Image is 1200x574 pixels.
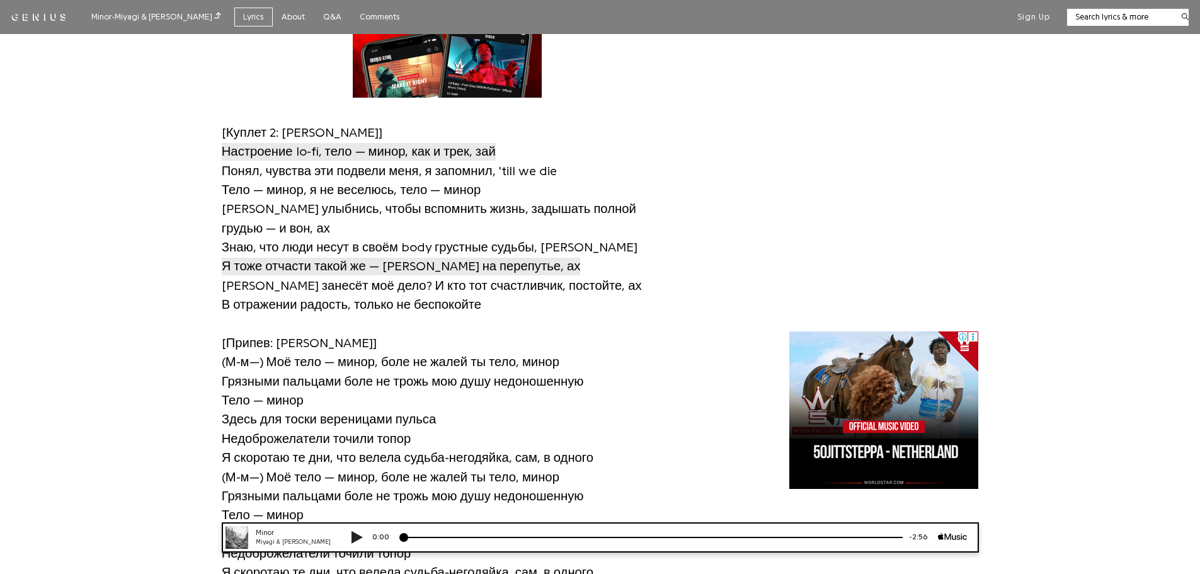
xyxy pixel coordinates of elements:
[691,9,726,20] div: -2:56
[234,8,273,27] a: Lyrics
[789,331,978,489] iframe: Advertisement
[273,8,314,27] a: About
[91,10,221,24] div: Minor - Miyagi & [PERSON_NAME]
[222,143,496,161] span: Настроение lo-fi, тело — минор, как и трек, зай
[1067,11,1174,23] input: Search lyrics & more
[222,256,581,276] a: Я тоже отчасти такой же — [PERSON_NAME] на перепутье, ах
[222,142,496,161] a: Настроение lo-fi, тело — минор, как и трек, зай
[1017,11,1050,23] button: Sign Up
[351,8,409,27] a: Comments
[314,8,351,27] a: Q&A
[222,258,581,275] span: Я тоже отчасти такой же — [PERSON_NAME] на перепутье, ах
